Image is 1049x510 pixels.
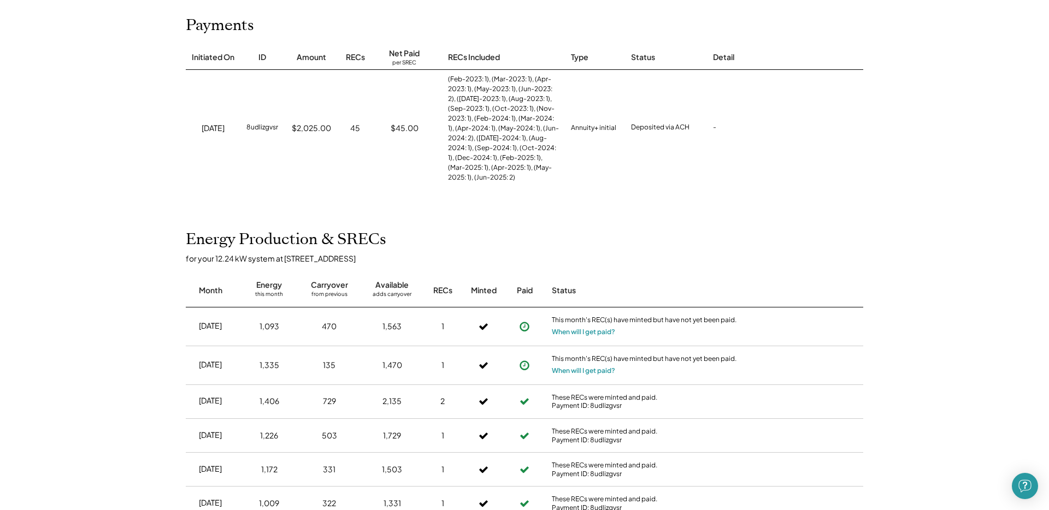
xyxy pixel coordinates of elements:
div: 1,470 [382,360,402,371]
div: Paid [517,285,533,296]
div: (Feb-2023: 1), (Mar-2023: 1), (Apr-2023: 1), (May-2023: 1), (Jun-2023: 2), ([DATE]-2023: 1), (Aug... [448,74,560,182]
div: Open Intercom Messenger [1012,473,1038,499]
div: 1 [441,464,444,475]
div: Status [631,52,655,63]
div: 1,503 [382,464,402,475]
div: 1,331 [384,498,401,509]
div: adds carryover [373,290,411,301]
div: [DATE] [199,430,222,441]
div: This month's REC(s) have minted but have not yet been paid. [552,316,738,327]
div: 8udlizgvsr [246,123,278,134]
div: per SREC [392,59,416,67]
h2: Energy Production & SRECs [186,230,386,249]
div: These RECs were minted and paid. Payment ID: 8udlizgvsr [552,461,738,478]
div: Minted [471,285,497,296]
div: 45 [350,123,360,134]
div: 1,335 [260,360,279,371]
div: Deposited via ACH [631,123,689,134]
button: When will I get paid? [552,365,615,376]
div: 1,226 [260,430,278,441]
div: for your 12.24 kW system at [STREET_ADDRESS] [186,253,874,263]
div: Annuity+ initial [571,123,616,134]
div: [DATE] [199,497,222,508]
div: 322 [322,498,336,509]
div: Carryover [311,280,348,290]
button: When will I get paid? [552,327,615,337]
div: ID [258,52,266,63]
div: Energy [256,280,282,290]
div: This month's REC(s) have minted but have not yet been paid. [552,354,738,365]
div: $2,025.00 [292,123,331,134]
div: 1,093 [260,321,279,332]
button: Payment approved, but not yet initiated. [516,357,533,373]
div: Month [199,285,222,296]
div: [DATE] [199,464,222,475]
div: Net Paid [389,48,420,59]
h2: Payments [186,16,254,35]
div: 1 [441,430,444,441]
div: 729 [323,396,336,407]
div: 2,135 [382,396,402,407]
div: 503 [322,430,337,441]
div: 1 [441,360,444,371]
div: Status [552,285,738,296]
div: 1,009 [259,498,279,509]
div: [DATE] [199,359,222,370]
div: [DATE] [199,395,222,406]
div: 2 [440,396,445,407]
div: 1 [441,321,444,332]
div: 1,563 [382,321,402,332]
div: [DATE] [199,321,222,331]
div: $45.00 [391,123,419,134]
div: 1,729 [383,430,401,441]
div: RECs [433,285,452,296]
div: 1 [441,498,444,509]
div: 135 [323,360,335,371]
div: These RECs were minted and paid. Payment ID: 8udlizgvsr [552,427,738,444]
button: Payment approved, but not yet initiated. [516,318,533,335]
div: Available [375,280,409,290]
div: Amount [297,52,326,63]
div: [DATE] [202,123,225,134]
div: RECs Included [448,52,500,63]
div: Detail [713,52,734,63]
div: 1,172 [261,464,278,475]
div: Initiated On [192,52,234,63]
div: These RECs were minted and paid. Payment ID: 8udlizgvsr [552,393,738,410]
div: from previous [311,290,347,301]
div: Type [571,52,588,63]
div: 1,406 [260,396,279,407]
div: - [713,123,716,134]
div: 331 [323,464,335,475]
div: this month [255,290,283,301]
div: RECs [346,52,365,63]
div: 470 [322,321,337,332]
